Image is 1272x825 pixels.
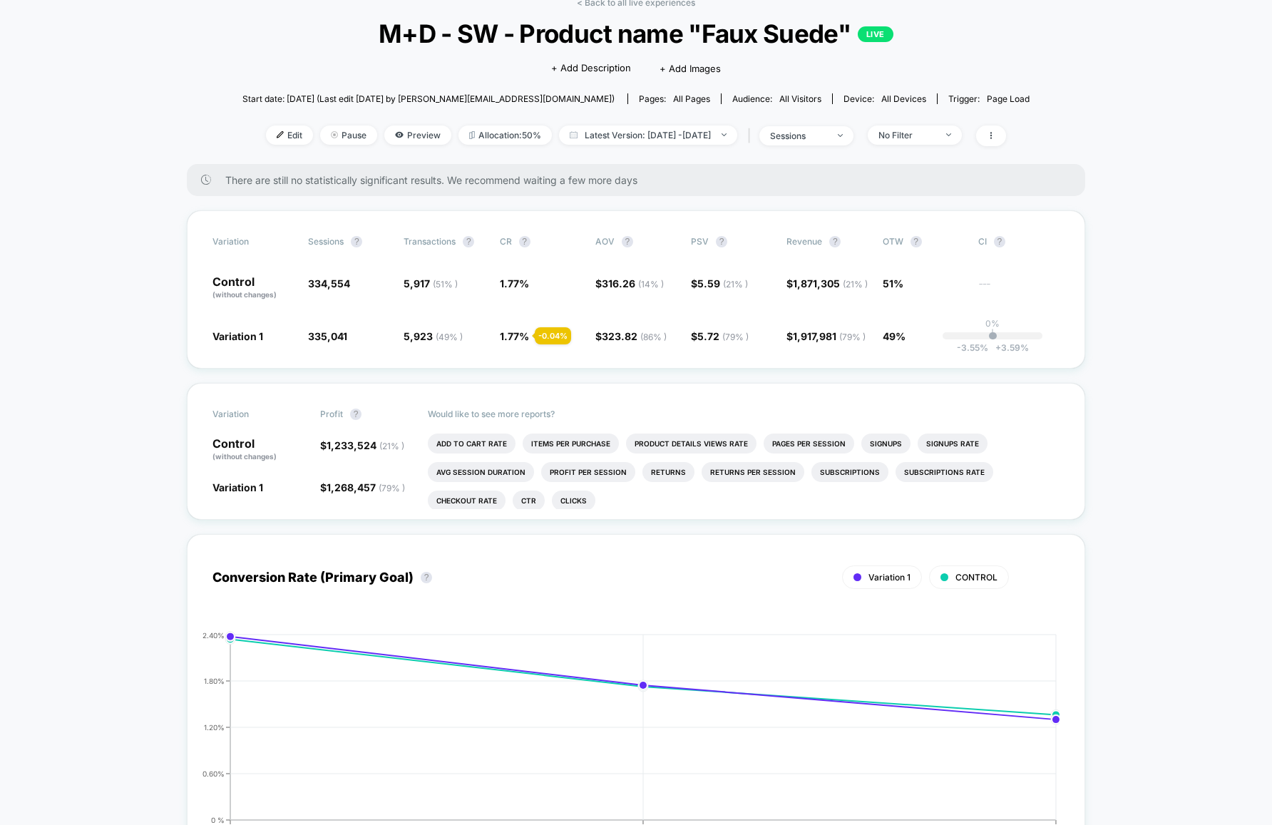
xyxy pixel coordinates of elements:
[404,236,456,247] span: Transactions
[535,327,571,344] div: - 0.04 %
[404,277,458,289] span: 5,917
[955,572,997,583] span: CONTROL
[204,676,225,685] tspan: 1.80%
[639,93,710,104] div: Pages:
[404,330,463,342] span: 5,923
[327,439,404,451] span: 1,233,524
[320,481,405,493] span: $
[552,491,595,511] li: Clicks
[308,277,350,289] span: 334,554
[896,462,993,482] li: Subscriptions Rate
[212,330,263,342] span: Variation 1
[691,330,749,342] span: $
[702,462,804,482] li: Returns Per Session
[500,277,529,289] span: 1.77 %
[838,134,843,137] img: end
[839,332,866,342] span: ( 79 % )
[811,462,888,482] li: Subscriptions
[638,279,664,289] span: ( 14 % )
[595,277,664,289] span: $
[551,61,631,76] span: + Add Description
[463,236,474,247] button: ?
[308,330,347,342] span: 335,041
[732,93,821,104] div: Audience:
[843,279,868,289] span: ( 21 % )
[513,491,545,511] li: Ctr
[433,279,458,289] span: ( 51 % )
[428,491,506,511] li: Checkout Rate
[379,483,405,493] span: ( 79 % )
[202,630,225,639] tspan: 2.40%
[500,236,512,247] span: CR
[673,93,710,104] span: all pages
[202,769,225,777] tspan: 0.60%
[832,93,937,104] span: Device:
[883,277,903,289] span: 51%
[978,280,1060,300] span: ---
[858,26,893,42] p: LIVE
[716,236,727,247] button: ?
[793,330,866,342] span: 1,917,981
[428,434,516,454] li: Add To Cart Rate
[691,236,709,247] span: PSV
[320,409,343,419] span: Profit
[212,290,277,299] span: (without changes)
[327,481,405,493] span: 1,268,457
[436,332,463,342] span: ( 49 % )
[786,277,868,289] span: $
[308,236,344,247] span: Sessions
[861,434,911,454] li: Signups
[211,815,225,824] tspan: 0 %
[994,236,1005,247] button: ?
[320,439,404,451] span: $
[744,125,759,146] span: |
[691,277,748,289] span: $
[519,236,530,247] button: ?
[626,434,756,454] li: Product Details Views Rate
[991,329,994,339] p: |
[331,131,338,138] img: end
[225,174,1057,186] span: There are still no statistically significant results. We recommend waiting a few more days
[946,133,951,136] img: end
[458,125,552,145] span: Allocation: 50%
[523,434,619,454] li: Items Per Purchase
[793,277,868,289] span: 1,871,305
[469,131,475,139] img: rebalance
[212,438,306,462] p: Control
[570,131,578,138] img: calendar
[883,330,906,342] span: 49%
[786,236,822,247] span: Revenue
[779,93,821,104] span: All Visitors
[642,462,694,482] li: Returns
[786,330,866,342] span: $
[829,236,841,247] button: ?
[881,93,926,104] span: all devices
[595,330,667,342] span: $
[988,342,1029,353] span: 3.59 %
[212,236,291,247] span: Variation
[282,19,990,48] span: M+D - SW - Product name "Faux Suede"
[764,434,854,454] li: Pages Per Session
[995,342,1001,353] span: +
[985,318,1000,329] p: 0%
[212,452,277,461] span: (without changes)
[212,276,294,300] p: Control
[541,462,635,482] li: Profit Per Session
[500,330,529,342] span: 1.77 %
[957,342,988,353] span: -3.55 %
[351,236,362,247] button: ?
[622,236,633,247] button: ?
[559,125,737,145] span: Latest Version: [DATE] - [DATE]
[428,462,534,482] li: Avg Session Duration
[640,332,667,342] span: ( 86 % )
[987,93,1030,104] span: Page Load
[204,722,225,731] tspan: 1.20%
[421,572,432,583] button: ?
[722,332,749,342] span: ( 79 % )
[379,441,404,451] span: ( 21 % )
[660,63,721,74] span: + Add Images
[911,236,922,247] button: ?
[320,125,377,145] span: Pause
[697,277,748,289] span: 5.59
[384,125,451,145] span: Preview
